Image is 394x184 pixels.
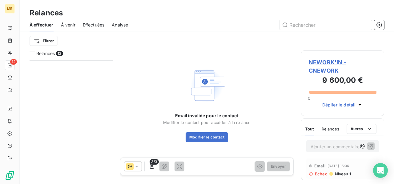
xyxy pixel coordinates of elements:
[320,101,365,108] button: Déplier le détail
[30,7,63,18] h3: Relances
[328,164,349,168] span: [DATE] 15:06
[314,163,326,168] span: Email
[150,159,159,165] span: 3/3
[112,22,128,28] span: Analyse
[36,50,55,57] span: Relances
[61,22,75,28] span: À venir
[10,59,17,65] span: 12
[30,60,113,184] div: grid
[322,126,339,131] span: Relances
[5,170,15,180] img: Logo LeanPay
[56,51,63,56] span: 12
[267,162,290,171] button: Envoyer
[175,113,239,119] span: Email invalide pour le contact
[83,22,105,28] span: Effectuées
[347,124,376,134] button: Autres
[186,132,228,142] button: Modifier le contact
[30,22,54,28] span: À effectuer
[30,36,58,46] button: Filtrer
[315,171,328,176] span: Echec
[163,120,251,125] span: Modifier le contact pour accéder à la relance
[322,102,356,108] span: Déplier le détail
[373,163,388,178] div: Open Intercom Messenger
[334,171,351,176] span: Niveau 1
[279,20,372,30] input: Rechercher
[309,58,376,75] span: NEWORK'IN - CNEWORK
[305,126,314,131] span: Tout
[309,75,376,87] h3: 9 600,00 €
[5,4,15,14] div: ME
[308,96,310,101] span: 0
[187,66,227,105] img: Empty state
